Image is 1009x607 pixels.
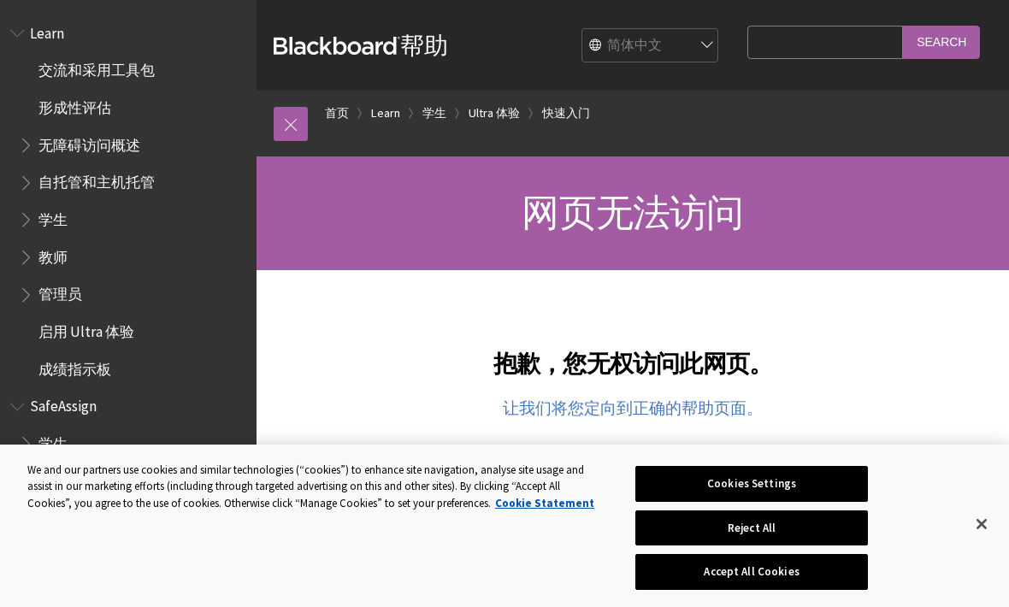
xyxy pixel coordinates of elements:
input: Search [903,26,980,59]
strong: Blackboard [274,37,400,55]
a: 让我们将您定向到正确的帮助页面。 [503,398,763,419]
button: Close [963,505,1000,543]
a: More information about your privacy, opens in a new tab [495,496,594,510]
a: Learn [371,103,400,124]
span: 学生 [38,205,68,228]
span: SafeAssign [30,392,97,415]
span: 成绩指示板 [38,355,111,378]
button: Reject All [635,510,867,546]
span: 启用 Ultra 体验 [38,317,134,340]
a: 快速入门 [542,103,590,124]
h2: 抱歉，您无权访问此网页。 [274,325,992,381]
span: 网页无法访问 [522,189,743,236]
span: Learn [30,19,64,42]
button: Cookies Settings [635,466,867,502]
a: Ultra 体验 [469,103,520,124]
div: We and our partners use cookies and similar technologies (“cookies”) to enhance site navigation, ... [27,462,605,512]
span: 教师 [38,243,68,266]
a: 学生 [422,103,446,124]
span: 交流和采用工具包 [38,56,155,80]
button: Accept All Cookies [635,554,867,590]
span: 无障碍访问概述 [38,131,140,154]
span: 管理员 [38,280,82,303]
a: 首页 [325,103,349,124]
span: 形成性评估 [38,93,111,116]
nav: Book outline for Blackboard SafeAssign [10,392,246,533]
nav: Book outline for Blackboard Learn Help [10,19,246,384]
select: Site Language Selector [582,29,719,63]
span: 学生 [38,429,68,452]
a: Blackboard帮助 [274,30,448,61]
span: 自托管和主机托管 [38,168,155,192]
